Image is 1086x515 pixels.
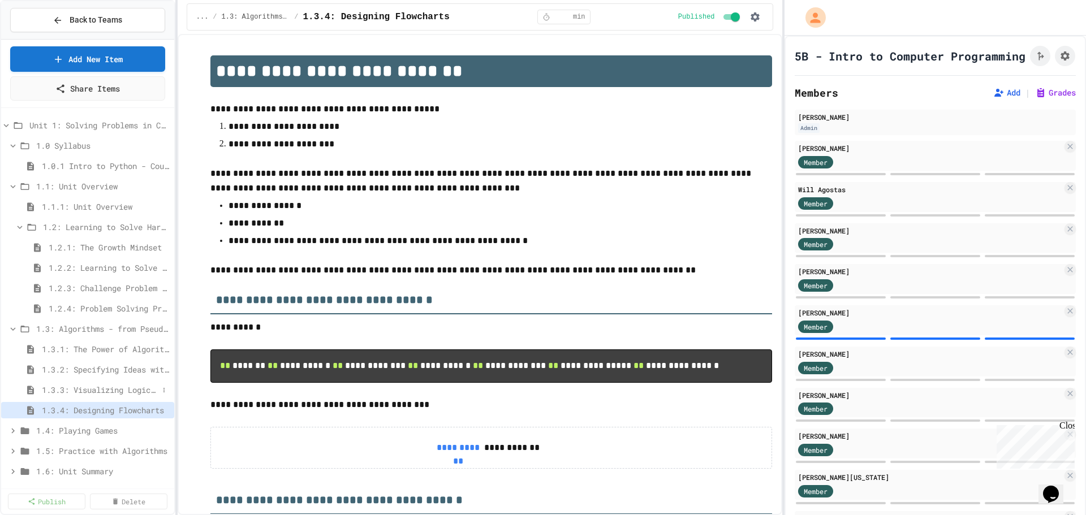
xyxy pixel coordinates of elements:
button: Add [993,87,1020,98]
span: 1.3.2: Specifying Ideas with Pseudocode [42,363,170,375]
span: 1.3: Algorithms - from Pseudocode to Flowcharts [222,12,290,21]
div: [PERSON_NAME] [798,112,1072,122]
div: Admin [798,123,820,133]
span: 1.3.4: Designing Flowcharts [303,10,450,24]
iframe: chat widget [992,421,1075,469]
span: Member [804,239,828,249]
span: Published [678,12,715,21]
span: 1.0 Syllabus [36,140,170,152]
div: Will Agostas [798,184,1062,194]
button: Click to see fork details [1030,46,1050,66]
span: Member [804,322,828,332]
span: Member [804,157,828,167]
span: 1.2.4: Problem Solving Practice [49,302,170,314]
span: 1.1: Unit Overview [36,180,170,192]
span: Member [804,363,828,373]
span: Back to Teams [70,14,122,26]
span: 1.4: Playing Games [36,425,170,436]
a: Add New Item [10,46,165,72]
span: | [1025,86,1031,99]
span: ... [196,12,209,21]
span: 1.3.3: Visualizing Logic with Flowcharts [42,384,158,396]
span: 1.5: Practice with Algorithms [36,445,170,457]
span: 1.2.1: The Growth Mindset [49,241,170,253]
div: [PERSON_NAME] [798,226,1062,236]
div: [PERSON_NAME] [798,308,1062,318]
button: Grades [1035,87,1076,98]
h1: 5B - Intro to Computer Programming [795,48,1025,64]
div: [PERSON_NAME] [798,266,1062,276]
span: min [573,12,585,21]
h2: Members [795,85,838,101]
a: Publish [8,494,85,509]
span: Member [804,280,828,291]
a: Delete [90,494,167,509]
span: Member [804,486,828,496]
div: Chat with us now!Close [5,5,78,72]
span: Unit 1: Solving Problems in Computer Science [29,119,170,131]
span: / [294,12,298,21]
a: Share Items [10,76,165,101]
span: 1.3.4: Designing Flowcharts [42,404,170,416]
div: [PERSON_NAME] [798,390,1062,400]
span: 1.2.3: Challenge Problem - The Bridge [49,282,170,294]
span: 1.2.2: Learning to Solve Hard Problems [49,262,170,274]
div: Content is published and visible to students [678,10,742,24]
button: Assignment Settings [1055,46,1075,66]
span: Member [804,404,828,414]
span: 1.3: Algorithms - from Pseudocode to Flowcharts [36,323,170,335]
span: Member [804,445,828,455]
div: [PERSON_NAME][US_STATE] [798,472,1062,482]
div: [PERSON_NAME] [798,431,1062,441]
div: [PERSON_NAME] [798,349,1062,359]
span: / [213,12,217,21]
div: [PERSON_NAME] [798,143,1062,153]
button: Back to Teams [10,8,165,32]
iframe: chat widget [1038,470,1075,504]
button: More options [158,384,170,396]
span: 1.3.1: The Power of Algorithms [42,343,170,355]
span: 1.1.1: Unit Overview [42,201,170,213]
span: Member [804,198,828,209]
span: 1.2: Learning to Solve Hard Problems [43,221,170,233]
div: My Account [794,5,829,31]
span: 1.0.1 Intro to Python - Course Syllabus [42,160,170,172]
span: 1.6: Unit Summary [36,465,170,477]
